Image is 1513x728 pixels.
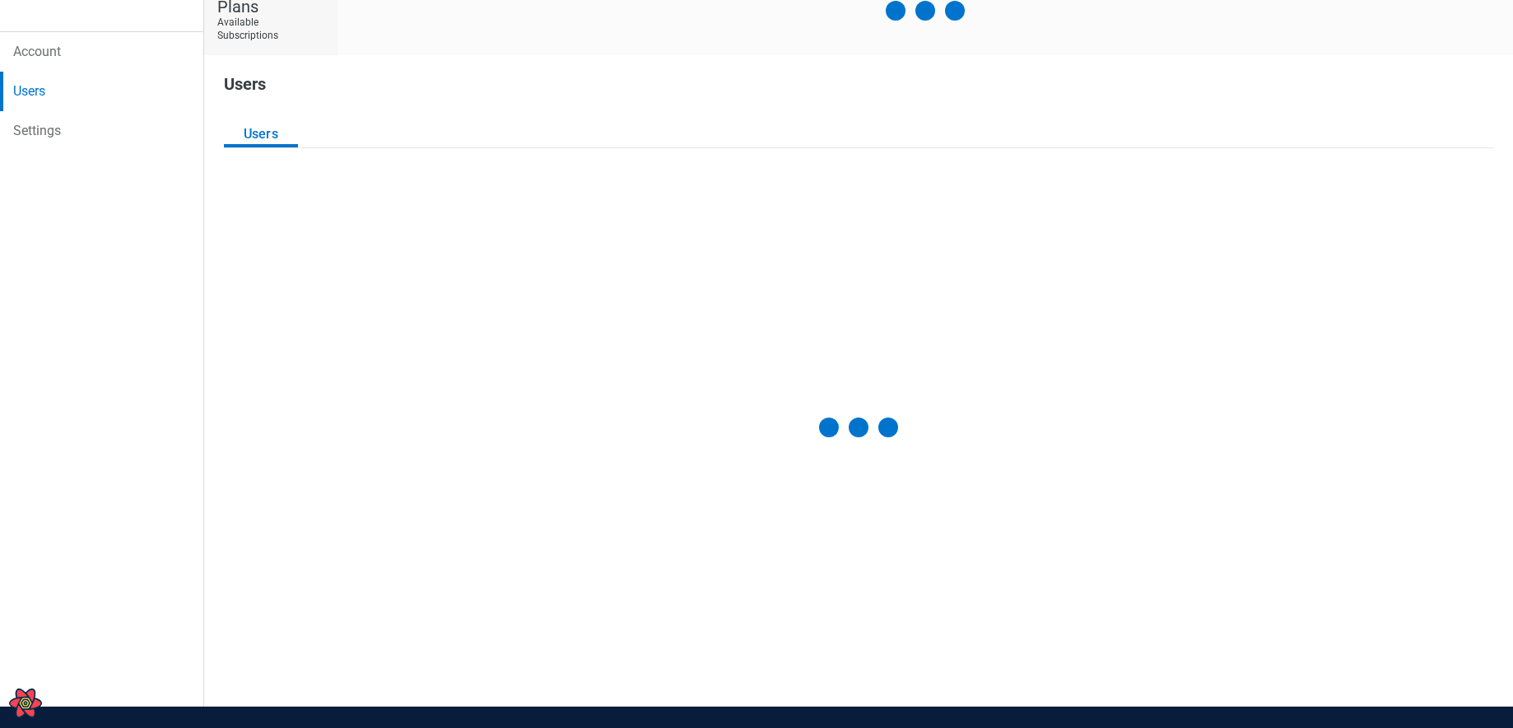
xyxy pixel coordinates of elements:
[224,121,298,147] button: Users
[224,75,266,101] h1: Users
[9,687,42,720] button: Open React Query Devtools
[217,16,311,42] div: Available Subscriptions
[886,1,965,21] div: undefined
[819,418,898,437] div: undefined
